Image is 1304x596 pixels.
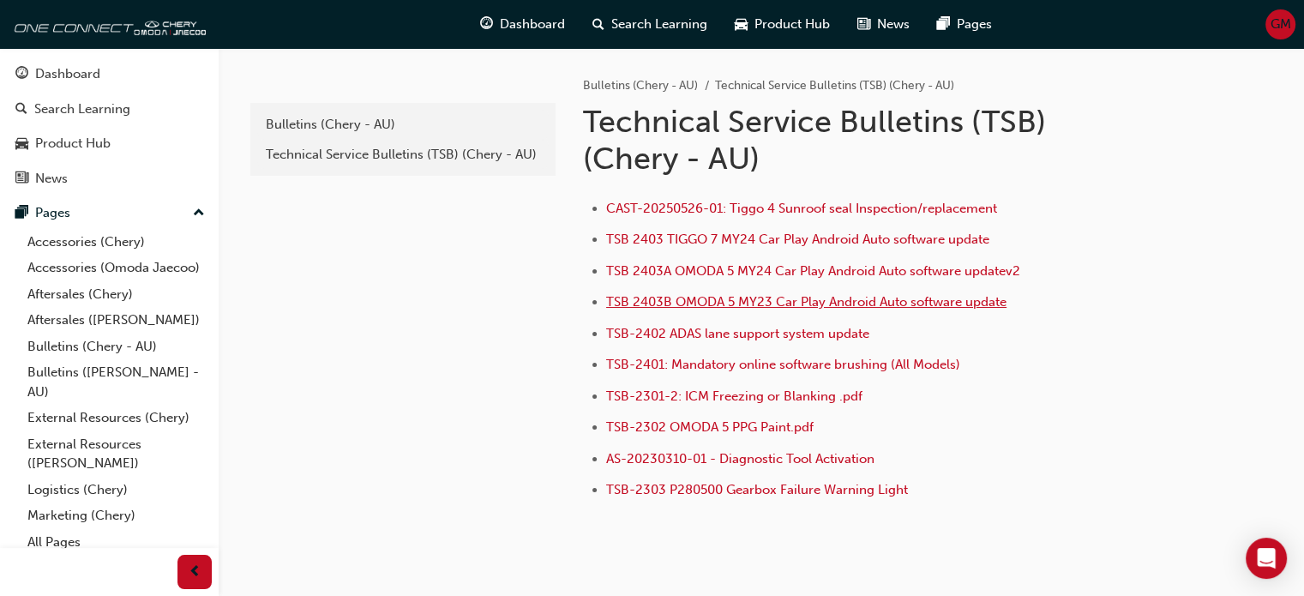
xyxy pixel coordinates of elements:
[7,197,212,229] button: Pages
[21,431,212,477] a: External Resources ([PERSON_NAME])
[21,405,212,431] a: External Resources (Chery)
[189,562,201,583] span: prev-icon
[877,15,910,34] span: News
[583,103,1145,178] h1: Technical Service Bulletins (TSB) (Chery - AU)
[480,14,493,35] span: guage-icon
[735,14,748,35] span: car-icon
[1265,9,1295,39] button: GM
[21,477,212,503] a: Logistics (Chery)
[15,172,28,187] span: news-icon
[15,102,27,117] span: search-icon
[7,55,212,197] button: DashboardSearch LearningProduct HubNews
[266,145,540,165] div: Technical Service Bulletins (TSB) (Chery - AU)
[579,7,721,42] a: search-iconSearch Learning
[257,140,549,170] a: Technical Service Bulletins (TSB) (Chery - AU)
[592,14,604,35] span: search-icon
[15,136,28,152] span: car-icon
[957,15,992,34] span: Pages
[7,128,212,160] a: Product Hub
[606,294,1007,310] a: TSB 2403B OMODA 5 MY23 Car Play Android Auto software update
[606,263,1020,279] a: TSB 2403A OMODA 5 MY24 Car Play Android Auto software updatev2
[583,78,698,93] a: Bulletins (Chery - AU)
[266,115,540,135] div: Bulletins (Chery - AU)
[923,7,1006,42] a: pages-iconPages
[606,357,960,372] a: TSB-2401: Mandatory online software brushing (All Models)
[606,201,997,216] a: CAST-20250526-01: Tiggo 4 Sunroof seal Inspection/replacement
[606,482,908,497] a: TSB-2303 P280500 Gearbox Failure Warning Light
[611,15,707,34] span: Search Learning
[257,110,549,140] a: Bulletins (Chery - AU)
[606,326,869,341] a: TSB-2402 ADAS lane support system update
[15,67,28,82] span: guage-icon
[21,503,212,529] a: Marketing (Chery)
[500,15,565,34] span: Dashboard
[721,7,844,42] a: car-iconProduct Hub
[937,14,950,35] span: pages-icon
[193,202,205,225] span: up-icon
[21,229,212,256] a: Accessories (Chery)
[7,58,212,90] a: Dashboard
[715,76,954,96] li: Technical Service Bulletins (TSB) (Chery - AU)
[35,64,100,84] div: Dashboard
[844,7,923,42] a: news-iconNews
[35,203,70,223] div: Pages
[606,419,814,435] a: TSB-2302 OMODA 5 PPG Paint.pdf
[1246,538,1287,579] div: Open Intercom Messenger
[21,359,212,405] a: Bulletins ([PERSON_NAME] - AU)
[15,206,28,221] span: pages-icon
[21,255,212,281] a: Accessories (Omoda Jaecoo)
[34,99,130,119] div: Search Learning
[7,163,212,195] a: News
[606,451,874,467] a: AS-20230310-01 - Diagnostic Tool Activation
[35,134,111,154] div: Product Hub
[35,169,68,189] div: News
[21,307,212,334] a: Aftersales ([PERSON_NAME])
[21,334,212,360] a: Bulletins (Chery - AU)
[606,232,989,247] a: TSB 2403 TIGGO 7 MY24 Car Play Android Auto software update
[466,7,579,42] a: guage-iconDashboard
[7,93,212,125] a: Search Learning
[9,7,206,41] img: oneconnect
[1271,15,1291,34] span: GM
[754,15,830,34] span: Product Hub
[21,281,212,308] a: Aftersales (Chery)
[606,388,862,404] a: TSB-2301-2: ICM Freezing or Blanking .pdf
[857,14,870,35] span: news-icon
[21,529,212,556] a: All Pages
